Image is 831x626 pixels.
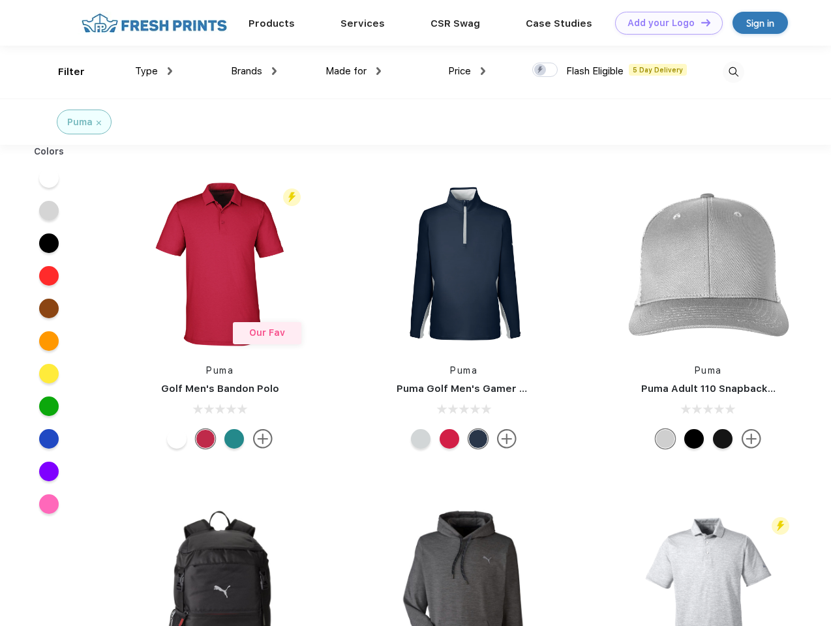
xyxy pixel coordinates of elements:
img: filter_cancel.svg [97,121,101,125]
a: Golf Men's Bandon Polo [161,383,279,395]
a: Puma [695,365,722,376]
div: Green Lagoon [224,429,244,449]
img: dropdown.png [272,67,277,75]
div: Quarry Brt Whit [656,429,675,449]
span: 5 Day Delivery [629,64,687,76]
img: flash_active_toggle.svg [283,188,301,206]
img: more.svg [253,429,273,449]
a: Sign in [733,12,788,34]
a: Products [249,18,295,29]
a: Puma [206,365,234,376]
div: Pma Blk Pma Blk [684,429,704,449]
div: Filter [58,65,85,80]
a: Puma Golf Men's Gamer Golf Quarter-Zip [397,383,603,395]
div: Sign in [746,16,774,31]
img: more.svg [742,429,761,449]
a: CSR Swag [431,18,480,29]
div: Colors [24,145,74,158]
span: Brands [231,65,262,77]
div: Ski Patrol [196,429,215,449]
span: Our Fav [249,327,285,338]
img: func=resize&h=266 [377,177,551,351]
img: dropdown.png [168,67,172,75]
img: func=resize&h=266 [622,177,795,351]
a: Services [340,18,385,29]
span: Made for [325,65,367,77]
a: Puma [450,365,477,376]
img: dropdown.png [481,67,485,75]
div: Puma [67,115,93,129]
img: fo%20logo%202.webp [78,12,231,35]
span: Type [135,65,158,77]
span: Flash Eligible [566,65,624,77]
img: dropdown.png [376,67,381,75]
div: Ski Patrol [440,429,459,449]
div: Navy Blazer [468,429,488,449]
img: more.svg [497,429,517,449]
div: Bright White [167,429,187,449]
div: High Rise [411,429,431,449]
div: Add your Logo [627,18,695,29]
img: func=resize&h=266 [133,177,307,351]
img: DT [701,19,710,26]
img: flash_active_toggle.svg [772,517,789,535]
div: Pma Blk with Pma Blk [713,429,733,449]
span: Price [448,65,471,77]
img: desktop_search.svg [723,61,744,83]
